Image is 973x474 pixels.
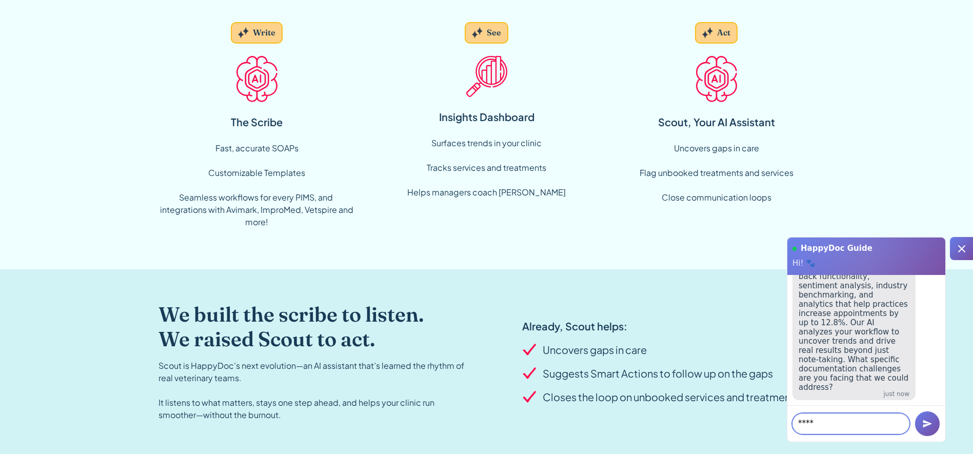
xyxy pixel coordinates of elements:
[236,56,277,102] img: AI Icon
[640,142,793,204] div: Uncovers gaps in care Flag unbooked treatments and services Close communication loops
[407,137,566,199] div: Surfaces trends in your clinic ‍ Tracks services and treatments ‍ Helps managers coach [PERSON_NAME]
[658,114,775,130] div: Scout, Your AI Assistant
[522,344,539,357] img: Checkmark
[543,366,773,381] div: Suggests Smart Actions to follow up on the gaps
[158,142,355,228] div: Fast, accurate SOAPs Customizable Templates ‍ Seamless workflows for every PIMS, and integrations...
[522,367,539,380] img: Checkmark
[702,27,713,38] img: Grey sparkles.
[158,302,466,351] h2: We built the scribe to listen. We raised Scout to act.
[522,391,539,404] img: Checkmark
[543,342,647,358] div: Uncovers gaps in care
[696,56,737,102] img: AI Icon
[439,109,534,125] div: Insights Dashboard
[231,114,283,130] div: The Scribe
[717,27,730,38] div: Act
[253,27,275,38] div: Write
[238,27,249,38] img: Grey sparkles.
[158,360,466,421] div: Scout is HappyDoc’s next evolution—an AI assistant that’s learned the rhythm of real veterinary t...
[522,319,800,334] div: Already, Scout helps:
[487,27,501,38] div: See
[472,27,483,38] img: Grey sparkles.
[543,389,800,405] div: Closes the loop on unbooked services and treatments
[466,56,507,97] img: Insight Icon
